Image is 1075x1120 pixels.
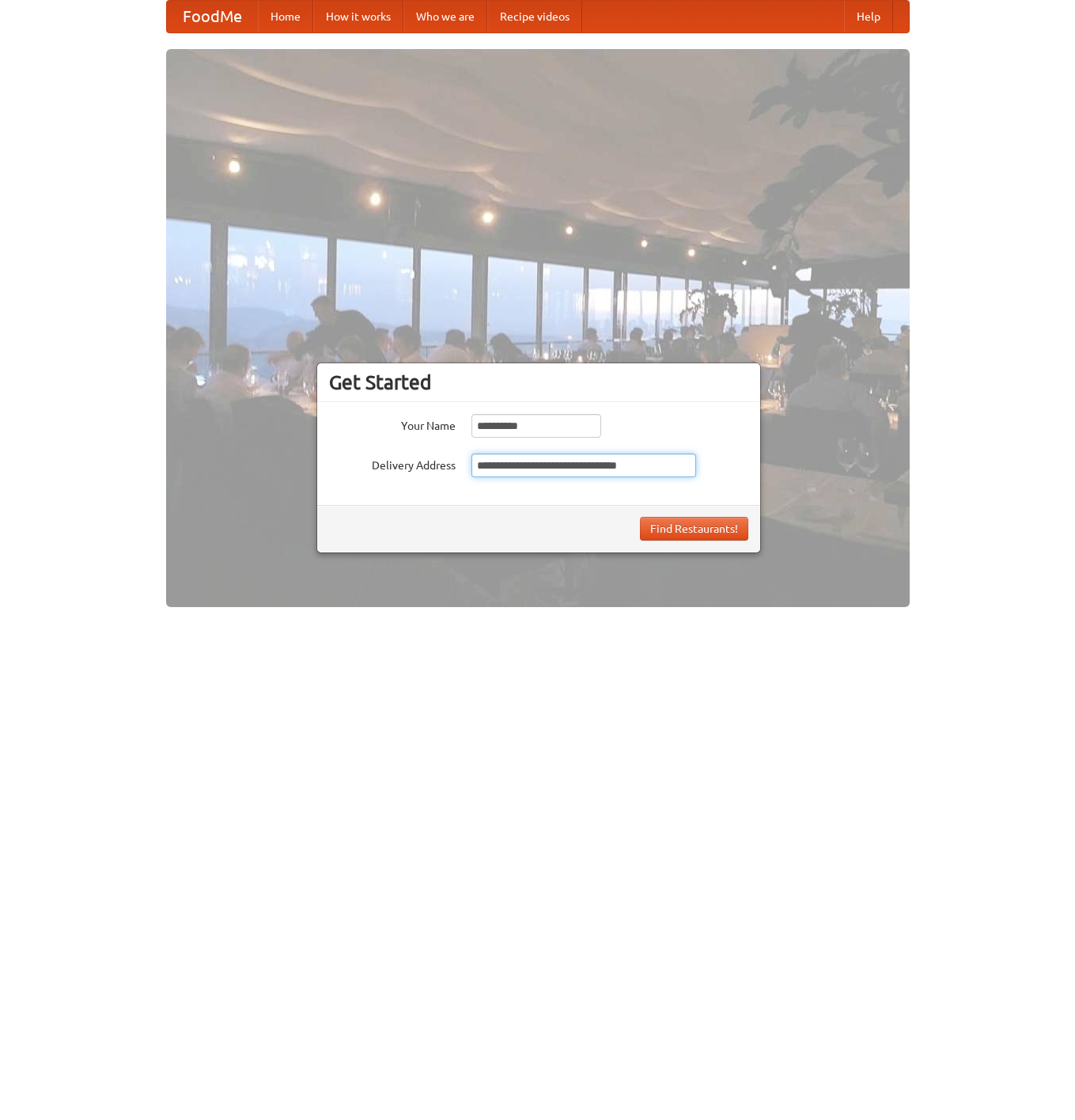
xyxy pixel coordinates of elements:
a: FoodMe [167,1,258,32]
label: Delivery Address [329,454,456,473]
a: Recipe videos [487,1,582,32]
a: Help [844,1,893,32]
button: Find Restaurants! [640,517,748,541]
a: Who we are [403,1,487,32]
a: How it works [313,1,403,32]
label: Your Name [329,414,456,434]
h3: Get Started [329,370,748,394]
a: Home [258,1,313,32]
